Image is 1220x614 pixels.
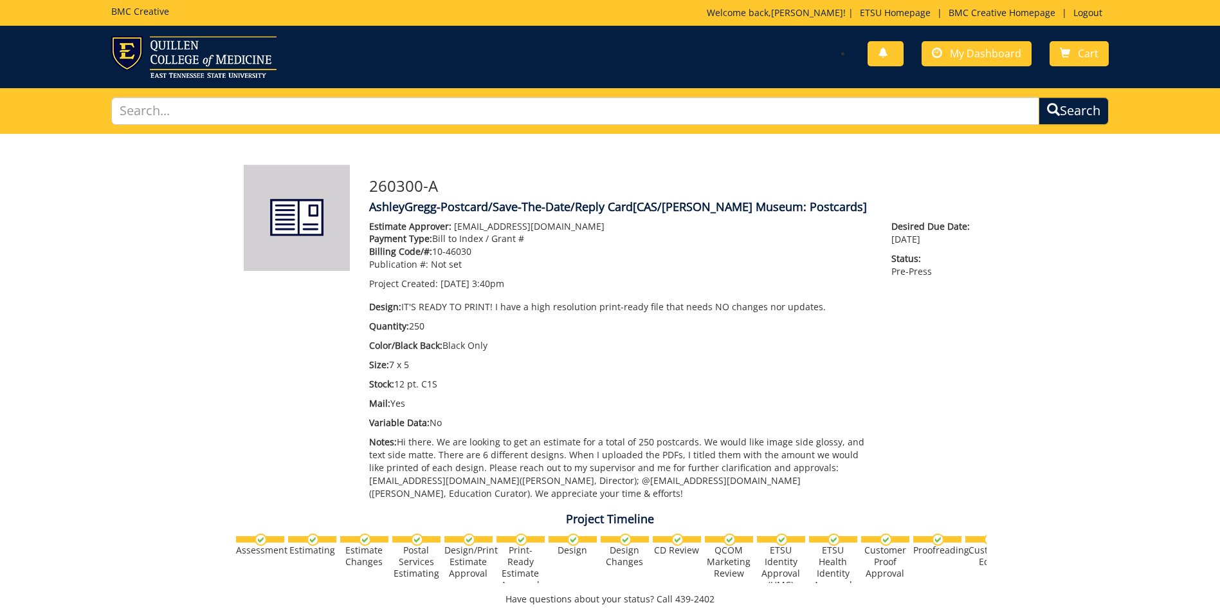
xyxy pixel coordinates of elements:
[891,220,976,233] span: Desired Due Date:
[1039,97,1109,125] button: Search
[984,534,996,546] img: checkmark
[441,277,504,290] span: [DATE] 3:40pm
[515,534,527,546] img: checkmark
[601,544,649,568] div: Design Changes
[369,339,873,352] p: Black Only
[567,534,579,546] img: checkmark
[369,320,873,333] p: 250
[891,252,976,265] span: Status:
[431,258,462,270] span: Not set
[340,544,388,568] div: Estimate Changes
[880,534,892,546] img: checkmark
[757,544,805,591] div: ETSU Identity Approval (UMC)
[671,534,684,546] img: checkmark
[633,199,867,214] span: [CAS/[PERSON_NAME] Museum: Postcards]
[369,277,438,290] span: Project Created:
[771,6,843,19] a: [PERSON_NAME]
[707,6,1109,19] p: Welcome back, ! | | |
[288,544,336,556] div: Estimating
[369,232,432,245] span: Payment Type:
[776,534,788,546] img: checkmark
[369,378,873,391] p: 12 pt. C1S
[891,252,976,278] p: Pre-Press
[369,436,397,448] span: Notes:
[411,534,423,546] img: checkmark
[853,6,937,19] a: ETSU Homepage
[369,301,401,313] span: Design:
[369,397,873,410] p: Yes
[496,544,545,591] div: Print-Ready Estimate Approval
[255,534,267,546] img: checkmark
[369,258,428,270] span: Publication #:
[369,301,873,313] p: IT'S READY TO PRINT! I have a high resolution print-ready file that needs NO changes nor updates.
[307,534,319,546] img: checkmark
[369,416,873,429] p: No
[369,358,389,371] span: Size:
[369,436,873,500] p: Hi there. We are looking to get an estimate for a total of 250 postcards. We would like image sid...
[1078,46,1098,60] span: Cart
[942,6,1062,19] a: BMC Creative Homepage
[359,534,371,546] img: checkmark
[111,6,169,16] h5: BMC Creative
[234,513,987,526] h4: Project Timeline
[619,534,632,546] img: checkmark
[369,320,409,332] span: Quantity:
[369,232,873,245] p: Bill to Index / Grant #
[369,245,432,257] span: Billing Code/#:
[234,593,987,606] p: Have questions about your status? Call 439-2402
[369,220,873,233] p: [EMAIL_ADDRESS][DOMAIN_NAME]
[861,544,909,579] div: Customer Proof Approval
[369,397,390,409] span: Mail:
[1050,41,1109,66] a: Cart
[392,544,441,579] div: Postal Services Estimating
[236,544,284,556] div: Assessment
[809,544,857,591] div: ETSU Health Identity Approval
[549,544,597,556] div: Design
[369,339,442,351] span: Color/Black Back:
[444,544,493,579] div: Design/Print Estimate Approval
[369,178,977,194] h3: 260300-A
[950,46,1021,60] span: My Dashboard
[369,378,394,390] span: Stock:
[705,544,753,579] div: QCOM Marketing Review
[369,201,977,214] h4: AshleyGregg-Postcard/Save-The-Date/Reply Card
[932,534,944,546] img: checkmark
[724,534,736,546] img: checkmark
[828,534,840,546] img: checkmark
[369,416,430,429] span: Variable Data:
[965,544,1014,568] div: Customer Edits
[369,220,451,232] span: Estimate Approver:
[463,534,475,546] img: checkmark
[922,41,1032,66] a: My Dashboard
[111,97,1039,125] input: Search...
[111,36,277,78] img: ETSU logo
[891,220,976,246] p: [DATE]
[1067,6,1109,19] a: Logout
[653,544,701,556] div: CD Review
[913,544,961,556] div: Proofreading
[369,245,873,258] p: 10-46030
[244,165,350,271] img: Product featured image
[369,358,873,371] p: 7 x 5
